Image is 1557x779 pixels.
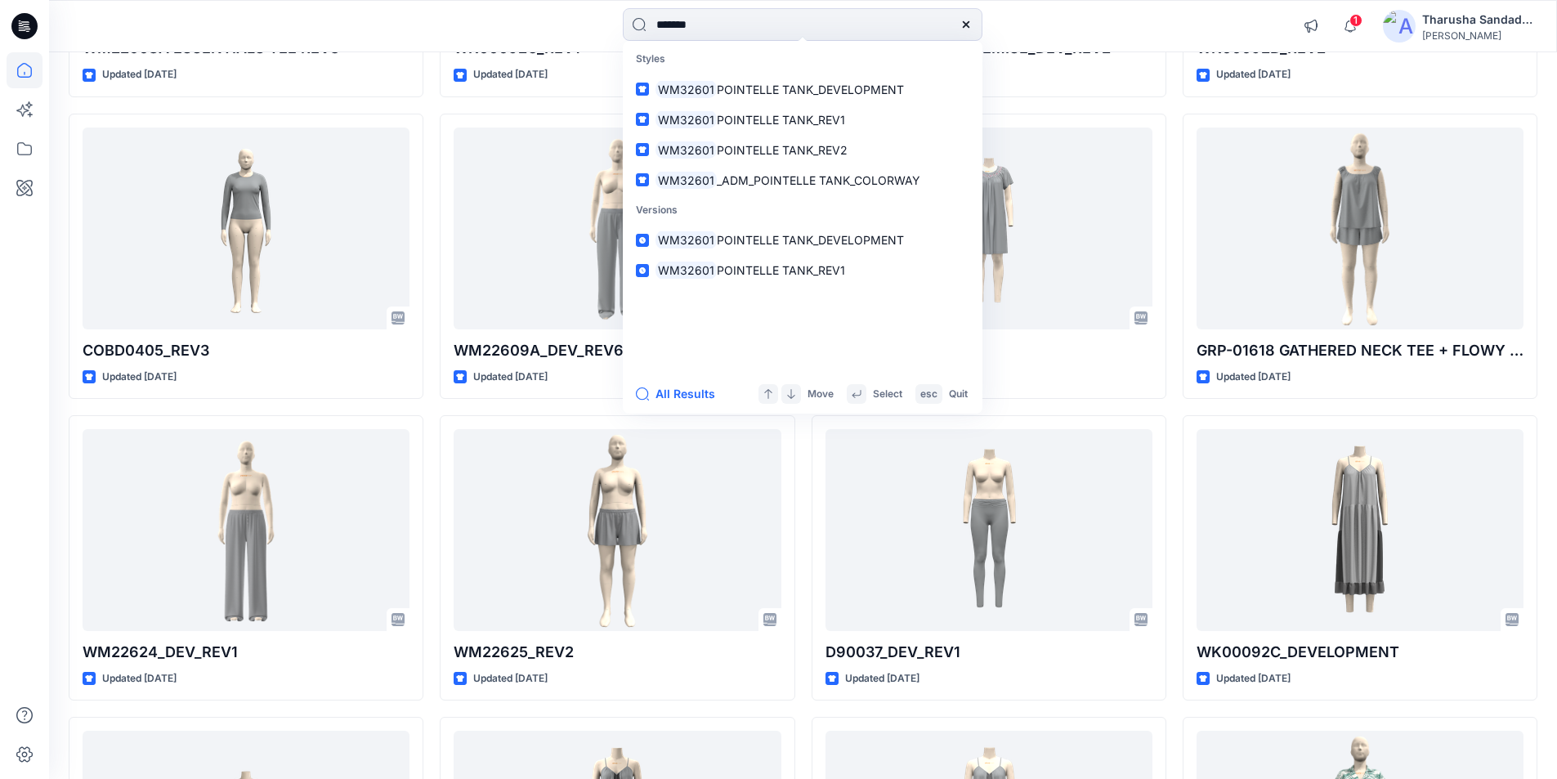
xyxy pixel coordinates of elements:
[1422,29,1537,42] div: [PERSON_NAME]
[717,233,904,247] span: POINTELLE TANK_DEVELOPMENT
[717,143,848,157] span: POINTELLE TANK_REV2
[473,369,548,386] p: Updated [DATE]
[473,670,548,687] p: Updated [DATE]
[636,384,726,404] button: All Results
[845,670,919,687] p: Updated [DATE]
[83,641,409,664] p: WM22624_DEV_REV1
[454,641,781,664] p: WM22625_REV2
[626,74,979,105] a: WM32601POINTELLE TANK_DEVELOPMENT
[655,110,717,129] mark: WM32601
[1216,369,1291,386] p: Updated [DATE]
[83,339,409,362] p: COBD0405_REV3
[1197,339,1523,362] p: GRP-01618 GATHERED NECK TEE + FLOWY SHORT_REV1
[873,386,902,403] p: Select
[473,66,548,83] p: Updated [DATE]
[1197,429,1523,631] a: WK00092C_DEVELOPMENT
[1383,10,1416,43] img: avatar
[626,255,979,285] a: WM32601POINTELLE TANK_REV1
[655,80,717,99] mark: WM32601
[626,225,979,255] a: WM32601POINTELLE TANK_DEVELOPMENT
[1216,66,1291,83] p: Updated [DATE]
[454,429,781,631] a: WM22625_REV2
[626,105,979,135] a: WM32601POINTELLE TANK_REV1
[825,641,1152,664] p: D90037_DEV_REV1
[626,135,979,165] a: WM32601POINTELLE TANK_REV2
[808,386,834,403] p: Move
[920,386,937,403] p: esc
[1349,14,1362,27] span: 1
[717,83,904,96] span: POINTELLE TANK_DEVELOPMENT
[102,670,177,687] p: Updated [DATE]
[1197,641,1523,664] p: WK00092C_DEVELOPMENT
[655,141,717,159] mark: WM32601
[825,429,1152,631] a: D90037_DEV_REV1
[1197,128,1523,329] a: GRP-01618 GATHERED NECK TEE + FLOWY SHORT_REV1
[655,261,717,280] mark: WM32601
[717,173,920,187] span: _ADM_POINTELLE TANK_COLORWAY
[949,386,968,403] p: Quit
[83,429,409,631] a: WM22624_DEV_REV1
[626,44,979,74] p: Styles
[1216,670,1291,687] p: Updated [DATE]
[825,128,1152,329] a: CH32697B_DEV
[717,113,845,127] span: POINTELLE TANK_REV1
[83,128,409,329] a: COBD0405_REV3
[626,165,979,195] a: WM32601_ADM_POINTELLE TANK_COLORWAY
[454,339,781,362] p: WM22609A_DEV_REV6
[655,171,717,190] mark: WM32601
[102,369,177,386] p: Updated [DATE]
[655,231,717,249] mark: WM32601
[717,263,845,277] span: POINTELLE TANK_REV1
[825,339,1152,362] p: CH32697B_DEV
[102,66,177,83] p: Updated [DATE]
[626,195,979,226] p: Versions
[1422,10,1537,29] div: Tharusha Sandadeepa
[454,128,781,329] a: WM22609A_DEV_REV6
